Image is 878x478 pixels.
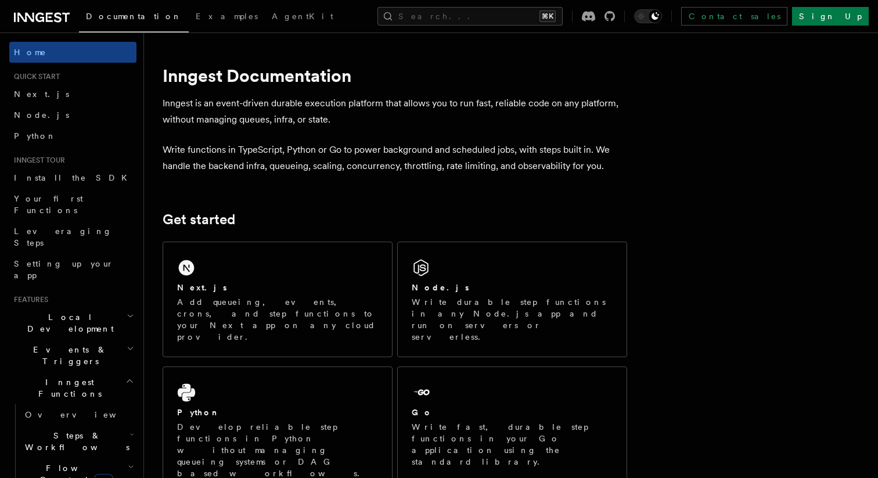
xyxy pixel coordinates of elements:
[14,46,46,58] span: Home
[681,7,787,26] a: Contact sales
[20,425,136,458] button: Steps & Workflows
[792,7,869,26] a: Sign Up
[412,296,613,343] p: Write durable step functions in any Node.js app and run on servers or serverless.
[397,242,627,357] a: Node.jsWrite durable step functions in any Node.js app and run on servers or serverless.
[14,227,112,247] span: Leveraging Steps
[9,253,136,286] a: Setting up your app
[163,142,627,174] p: Write functions in TypeScript, Python or Go to power background and scheduled jobs, with steps bu...
[9,344,127,367] span: Events & Triggers
[9,125,136,146] a: Python
[14,110,69,120] span: Node.js
[265,3,340,31] a: AgentKit
[9,105,136,125] a: Node.js
[9,376,125,400] span: Inngest Functions
[412,407,433,418] h2: Go
[9,372,136,404] button: Inngest Functions
[412,421,613,468] p: Write fast, durable step functions in your Go application using the standard library.
[14,173,134,182] span: Install the SDK
[25,410,145,419] span: Overview
[412,282,469,293] h2: Node.js
[9,339,136,372] button: Events & Triggers
[14,194,83,215] span: Your first Functions
[9,167,136,188] a: Install the SDK
[377,7,563,26] button: Search...⌘K
[189,3,265,31] a: Examples
[163,95,627,128] p: Inngest is an event-driven durable execution platform that allows you to run fast, reliable code ...
[177,296,378,343] p: Add queueing, events, crons, and step functions to your Next app on any cloud provider.
[177,282,227,293] h2: Next.js
[163,211,235,228] a: Get started
[196,12,258,21] span: Examples
[163,65,627,86] h1: Inngest Documentation
[14,131,56,141] span: Python
[14,259,114,280] span: Setting up your app
[9,188,136,221] a: Your first Functions
[9,221,136,253] a: Leveraging Steps
[9,295,48,304] span: Features
[272,12,333,21] span: AgentKit
[163,242,393,357] a: Next.jsAdd queueing, events, crons, and step functions to your Next app on any cloud provider.
[177,407,220,418] h2: Python
[539,10,556,22] kbd: ⌘K
[634,9,662,23] button: Toggle dark mode
[9,72,60,81] span: Quick start
[9,311,127,335] span: Local Development
[9,156,65,165] span: Inngest tour
[9,42,136,63] a: Home
[14,89,69,99] span: Next.js
[86,12,182,21] span: Documentation
[20,404,136,425] a: Overview
[9,307,136,339] button: Local Development
[20,430,129,453] span: Steps & Workflows
[79,3,189,33] a: Documentation
[9,84,136,105] a: Next.js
